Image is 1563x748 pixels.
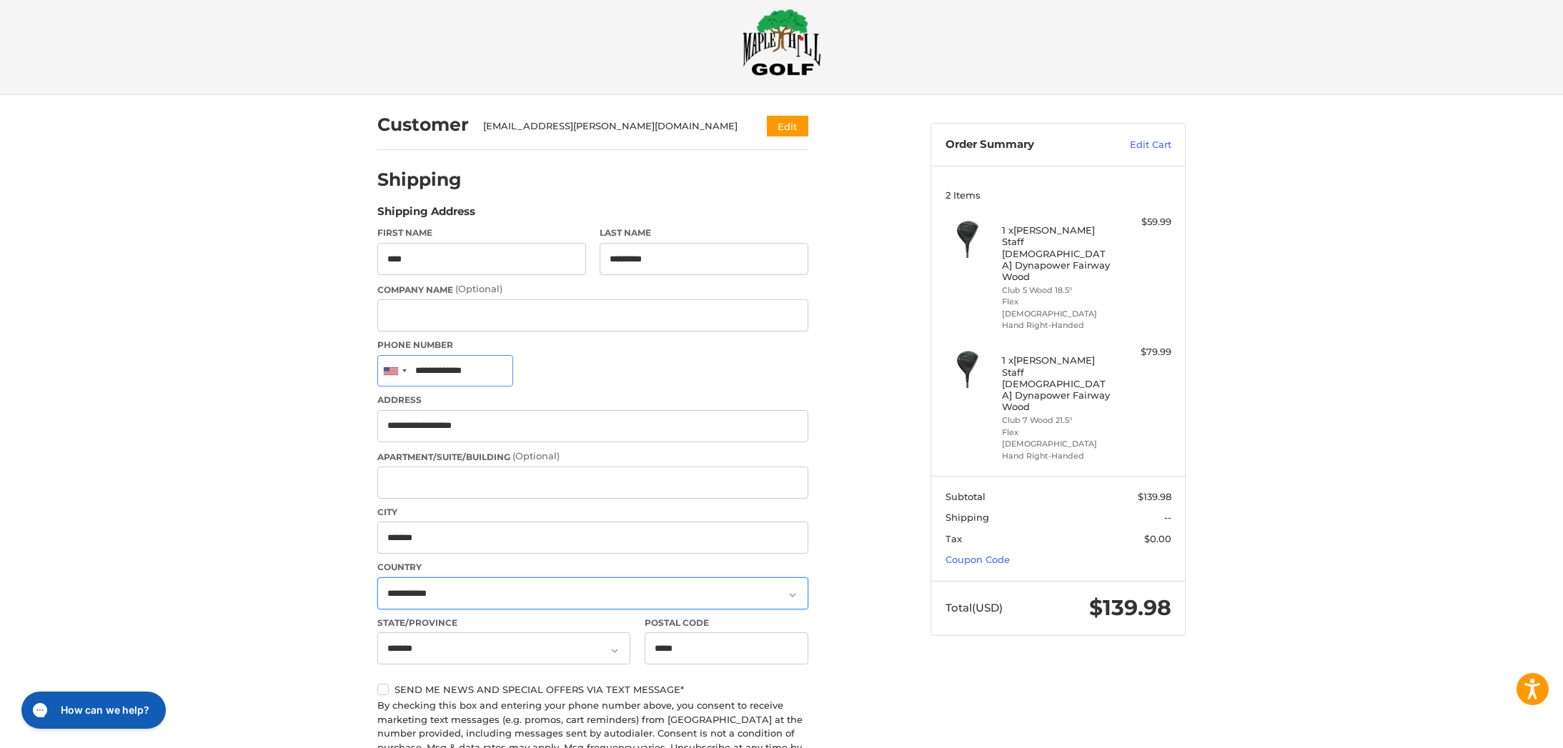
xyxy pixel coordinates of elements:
span: -- [1164,512,1171,523]
span: Tax [946,533,962,544]
div: $59.99 [1115,215,1171,229]
h4: 1 x [PERSON_NAME] Staff [DEMOGRAPHIC_DATA] Dynapower Fairway Wood [1002,224,1111,282]
h4: 1 x [PERSON_NAME] Staff [DEMOGRAPHIC_DATA] Dynapower Fairway Wood [1002,354,1111,412]
button: Edit [767,116,808,136]
div: [EMAIL_ADDRESS][PERSON_NAME][DOMAIN_NAME] [483,119,740,134]
label: Send me news and special offers via text message* [377,684,808,695]
li: Hand Right-Handed [1002,450,1111,462]
h2: Customer [377,114,469,136]
img: Maple Hill Golf [743,9,821,76]
span: Total (USD) [946,601,1003,614]
span: Shipping [946,512,989,523]
label: Last Name [600,226,808,239]
label: Postal Code [645,617,809,629]
span: $139.98 [1089,594,1171,621]
legend: Shipping Address [377,204,475,226]
a: Edit Cart [1099,138,1171,152]
li: Club 7 Wood 21.5° [1002,414,1111,427]
li: Flex [DEMOGRAPHIC_DATA] [1002,427,1111,450]
label: Phone Number [377,339,808,351]
span: $139.98 [1138,491,1171,502]
label: Company Name [377,282,808,296]
label: Address [377,394,808,407]
li: Club 5 Wood 18.5° [1002,284,1111,296]
div: $79.99 [1115,345,1171,359]
h3: 2 Items [946,189,1171,201]
label: Country [377,561,808,574]
label: State/Province [377,617,630,629]
div: United States: +1 [378,356,411,387]
iframe: Gorgias live chat messenger [14,687,170,734]
span: $0.00 [1144,533,1171,544]
h2: Shipping [377,169,462,191]
a: Coupon Code [946,554,1010,565]
label: First Name [377,226,586,239]
small: (Optional) [455,283,502,294]
small: (Optional) [512,450,560,462]
span: Subtotal [946,491,986,502]
label: Apartment/Suite/Building [377,449,808,464]
li: Hand Right-Handed [1002,319,1111,331]
h3: Order Summary [946,138,1099,152]
label: City [377,506,808,519]
li: Flex [DEMOGRAPHIC_DATA] [1002,296,1111,319]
